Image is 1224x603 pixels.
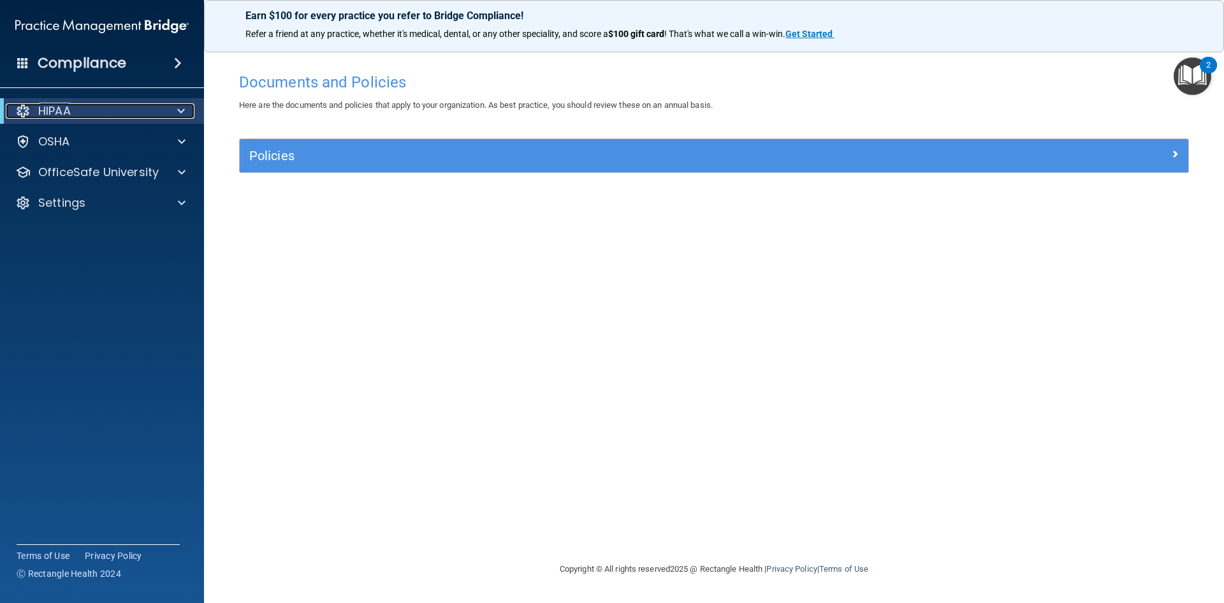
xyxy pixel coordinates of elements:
span: Ⓒ Rectangle Health 2024 [17,567,121,580]
h5: Policies [249,149,942,163]
span: ! That's what we call a win-win. [664,29,785,39]
h4: Compliance [38,54,126,72]
a: OfficeSafe University [15,165,186,180]
strong: $100 gift card [608,29,664,39]
a: Terms of Use [819,564,868,574]
span: Refer a friend at any practice, whether it's medical, dental, or any other speciality, and score a [245,29,608,39]
div: Copyright © All rights reserved 2025 @ Rectangle Health | | [481,549,947,590]
p: Settings [38,195,85,211]
button: Open Resource Center, 2 new notifications [1174,57,1211,95]
h4: Documents and Policies [239,74,1189,91]
a: Policies [249,145,1179,166]
strong: Get Started [785,29,833,39]
a: HIPAA [15,103,185,119]
a: Terms of Use [17,549,69,562]
img: PMB logo [15,13,189,39]
a: OSHA [15,134,186,149]
p: OfficeSafe University [38,165,159,180]
a: Settings [15,195,186,211]
a: Privacy Policy [766,564,817,574]
a: Privacy Policy [85,549,142,562]
p: Earn $100 for every practice you refer to Bridge Compliance! [245,10,1183,22]
span: Here are the documents and policies that apply to your organization. As best practice, you should... [239,100,713,110]
p: OSHA [38,134,70,149]
p: HIPAA [38,103,71,119]
div: 2 [1206,65,1211,82]
a: Get Started [785,29,834,39]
